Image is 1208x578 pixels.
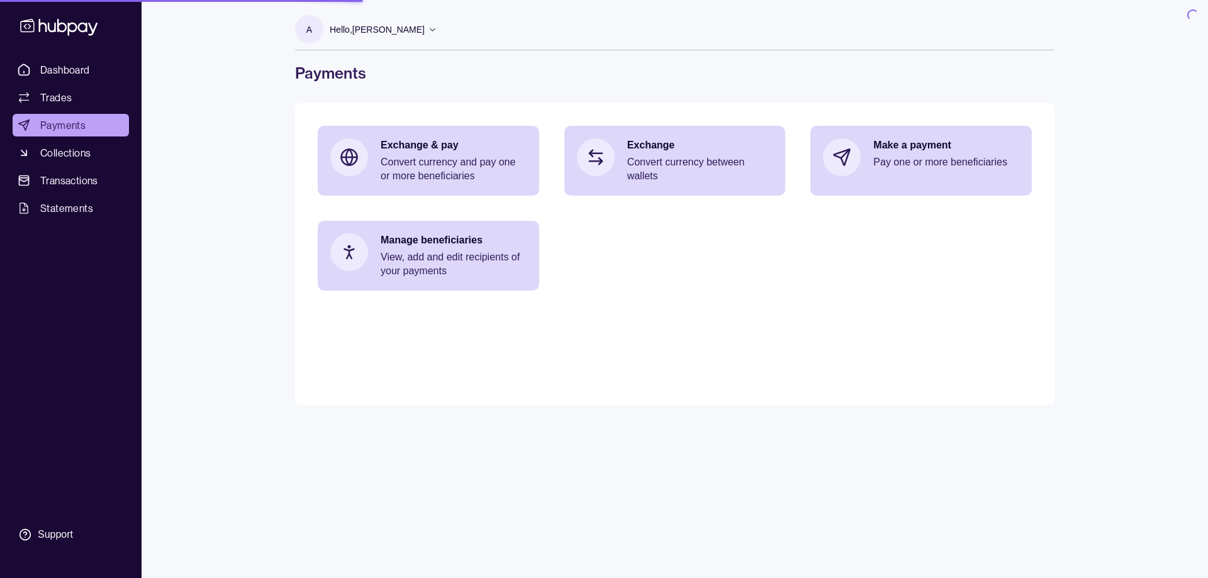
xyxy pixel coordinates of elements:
[381,138,527,152] p: Exchange & pay
[810,126,1032,189] a: Make a paymentPay one or more beneficiaries
[40,90,72,105] span: Trades
[38,528,73,542] div: Support
[318,221,539,291] a: Manage beneficiariesView, add and edit recipients of your payments
[306,23,312,36] p: A
[318,126,539,196] a: Exchange & payConvert currency and pay one or more beneficiaries
[13,169,129,192] a: Transactions
[13,114,129,136] a: Payments
[873,155,1019,169] p: Pay one or more beneficiaries
[40,145,91,160] span: Collections
[627,138,773,152] p: Exchange
[13,86,129,109] a: Trades
[40,118,86,133] span: Payments
[381,233,527,247] p: Manage beneficiaries
[564,126,786,196] a: ExchangeConvert currency between wallets
[873,138,1019,152] p: Make a payment
[13,197,129,220] a: Statements
[295,63,1054,83] h1: Payments
[40,201,93,216] span: Statements
[40,173,98,188] span: Transactions
[627,155,773,183] p: Convert currency between wallets
[381,155,527,183] p: Convert currency and pay one or more beneficiaries
[381,250,527,278] p: View, add and edit recipients of your payments
[13,521,129,548] a: Support
[40,62,90,77] span: Dashboard
[330,23,425,36] p: Hello, [PERSON_NAME]
[13,142,129,164] a: Collections
[13,58,129,81] a: Dashboard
